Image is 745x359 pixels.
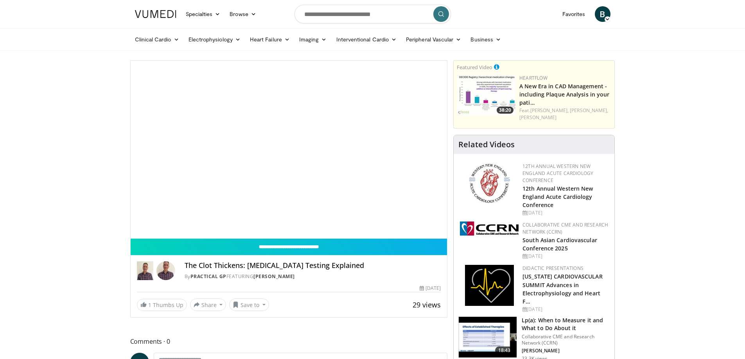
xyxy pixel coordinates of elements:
[130,336,448,346] span: Comments 0
[522,253,608,260] div: [DATE]
[522,185,593,209] a: 12th Annual Western New England Acute Cardiology Conference
[294,5,451,23] input: Search topics, interventions
[185,261,441,270] h4: The Clot Thickens: [MEDICAL_DATA] Testing Explained
[519,107,611,121] div: Feat.
[253,273,295,280] a: [PERSON_NAME]
[522,348,610,354] p: [PERSON_NAME]
[522,273,603,305] a: [US_STATE] CARDIOVASCULAR SUMMIT Advances in Electrophysiology and Heart F…
[466,32,506,47] a: Business
[465,265,514,306] img: 1860aa7a-ba06-47e3-81a4-3dc728c2b4cf.png.150x105_q85_autocrop_double_scale_upscale_version-0.2.png
[131,61,447,239] video-js: Video Player
[156,261,175,280] img: Avatar
[522,334,610,346] p: Collaborative CME and Research Network (CCRN)
[522,265,608,272] div: Didactic Presentations
[530,107,569,114] a: [PERSON_NAME],
[457,75,515,116] img: 738d0e2d-290f-4d89-8861-908fb8b721dc.150x105_q85_crop-smart_upscale.jpg
[458,140,515,149] h4: Related Videos
[137,261,153,280] img: Practical GP
[190,273,226,280] a: Practical GP
[332,32,402,47] a: Interventional Cardio
[495,346,514,354] span: 18:43
[185,273,441,280] div: By FEATURING
[181,6,225,22] a: Specialties
[225,6,261,22] a: Browse
[184,32,245,47] a: Electrophysiology
[522,163,593,184] a: 12th Annual Western New England Acute Cardiology Conference
[497,107,513,114] span: 38:20
[190,298,226,311] button: Share
[148,301,151,309] span: 1
[522,316,610,332] h3: Lp(a): When to Measure it and What to Do About it
[558,6,590,22] a: Favorites
[570,107,608,114] a: [PERSON_NAME],
[457,64,492,71] small: Featured Video
[595,6,610,22] a: B
[457,75,515,116] a: 38:20
[245,32,294,47] a: Heart Failure
[229,298,269,311] button: Save to
[460,221,519,236] img: a04ee3ba-8487-4636-b0fb-5e8d268f3737.png.150x105_q85_autocrop_double_scale_upscale_version-0.2.png
[519,82,609,106] a: A New Era in CAD Management - including Plaque Analysis in your pati…
[522,306,608,313] div: [DATE]
[401,32,466,47] a: Peripheral Vascular
[130,32,184,47] a: Clinical Cardio
[413,300,441,309] span: 29 views
[137,299,187,311] a: 1 Thumbs Up
[420,285,441,292] div: [DATE]
[459,317,517,357] img: 7a20132b-96bf-405a-bedd-783937203c38.150x105_q85_crop-smart_upscale.jpg
[522,209,608,216] div: [DATE]
[135,10,176,18] img: VuMedi Logo
[468,163,511,204] img: 0954f259-7907-4053-a817-32a96463ecc8.png.150x105_q85_autocrop_double_scale_upscale_version-0.2.png
[522,221,608,235] a: Collaborative CME and Research Network (CCRN)
[522,236,597,252] a: South Asian Cardiovascular Conference 2025
[519,114,557,121] a: [PERSON_NAME]
[294,32,332,47] a: Imaging
[519,75,548,81] a: Heartflow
